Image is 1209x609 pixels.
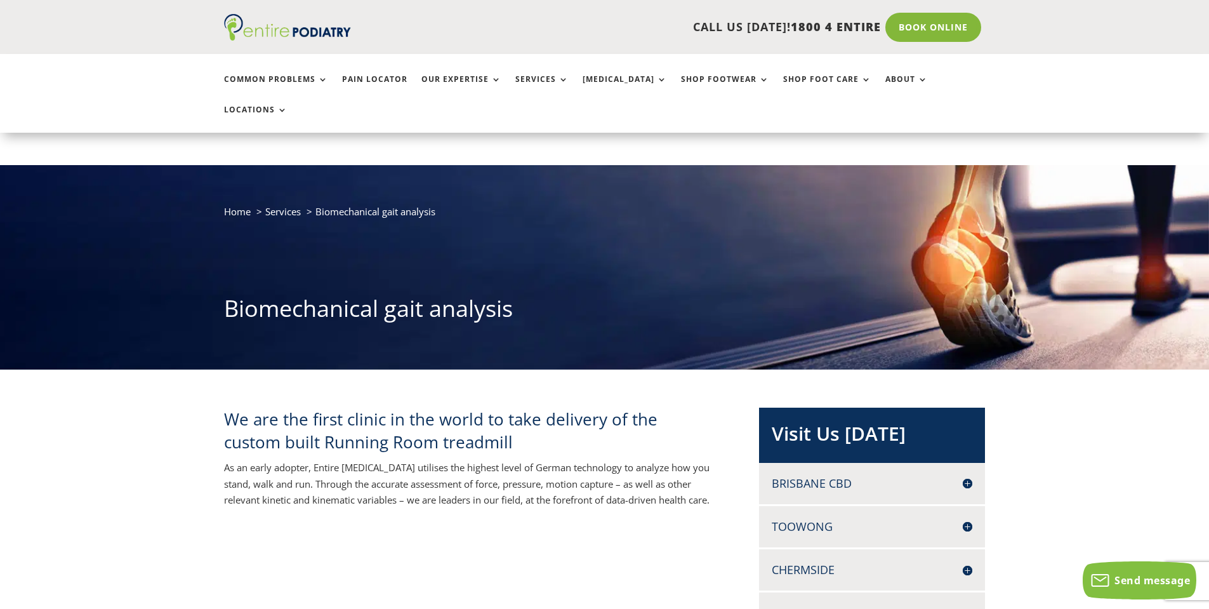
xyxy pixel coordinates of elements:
[342,75,407,102] a: Pain Locator
[224,75,328,102] a: Common Problems
[772,562,972,578] h4: Chermside
[681,75,769,102] a: Shop Footwear
[515,75,569,102] a: Services
[1083,561,1196,599] button: Send message
[772,420,972,453] h2: Visit Us [DATE]
[224,30,351,43] a: Entire Podiatry
[885,13,981,42] a: Book Online
[791,19,881,34] span: 1800 4 ENTIRE
[265,205,301,218] a: Services
[315,205,435,218] span: Biomechanical gait analysis
[224,408,718,460] h2: We are the first clinic in the world to take delivery of the custom built Running Room treadmill
[224,460,718,509] p: As an early adopter, Entire [MEDICAL_DATA] utilises the highest level of German technology to ana...
[224,205,251,218] a: Home
[772,519,972,535] h4: Toowong
[224,105,287,133] a: Locations
[772,476,972,492] h4: Brisbane CBD
[224,14,351,41] img: logo (1)
[400,19,881,36] p: CALL US [DATE]!
[783,75,871,102] a: Shop Foot Care
[583,75,667,102] a: [MEDICAL_DATA]
[421,75,501,102] a: Our Expertise
[224,203,986,229] nav: breadcrumb
[885,75,928,102] a: About
[224,293,986,331] h1: Biomechanical gait analysis
[1114,573,1190,587] span: Send message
